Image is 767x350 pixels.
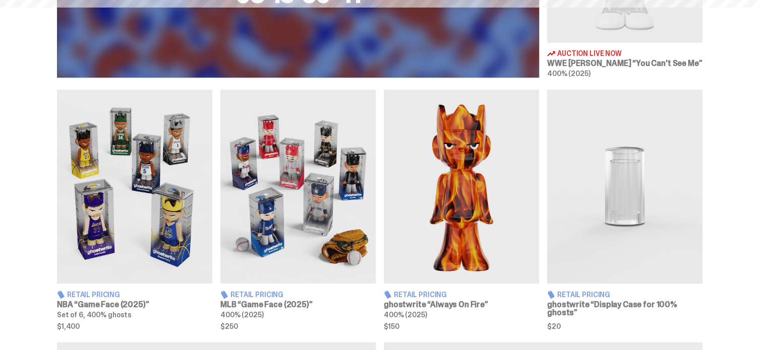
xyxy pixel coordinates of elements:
[384,310,427,319] span: 400% (2025)
[384,323,539,330] span: $150
[220,301,376,309] h3: MLB “Game Face (2025)”
[57,310,132,319] span: Set of 6, 400% ghosts
[547,90,702,329] a: Display Case for 100% ghosts Retail Pricing
[547,301,702,317] h3: ghostwrite “Display Case for 100% ghosts”
[557,50,622,57] span: Auction Live Now
[220,90,376,284] img: Game Face (2025)
[57,301,212,309] h3: NBA “Game Face (2025)”
[384,301,539,309] h3: ghostwrite “Always On Fire”
[547,59,702,67] h3: WWE [PERSON_NAME] “You Can't See Me”
[384,90,539,284] img: Always On Fire
[547,69,590,78] span: 400% (2025)
[57,323,212,330] span: $1,400
[220,90,376,329] a: Game Face (2025) Retail Pricing
[557,291,610,298] span: Retail Pricing
[57,90,212,329] a: Game Face (2025) Retail Pricing
[394,291,447,298] span: Retail Pricing
[220,310,263,319] span: 400% (2025)
[384,90,539,329] a: Always On Fire Retail Pricing
[230,291,283,298] span: Retail Pricing
[57,90,212,284] img: Game Face (2025)
[547,323,702,330] span: $20
[547,90,702,284] img: Display Case for 100% ghosts
[220,323,376,330] span: $250
[67,291,120,298] span: Retail Pricing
